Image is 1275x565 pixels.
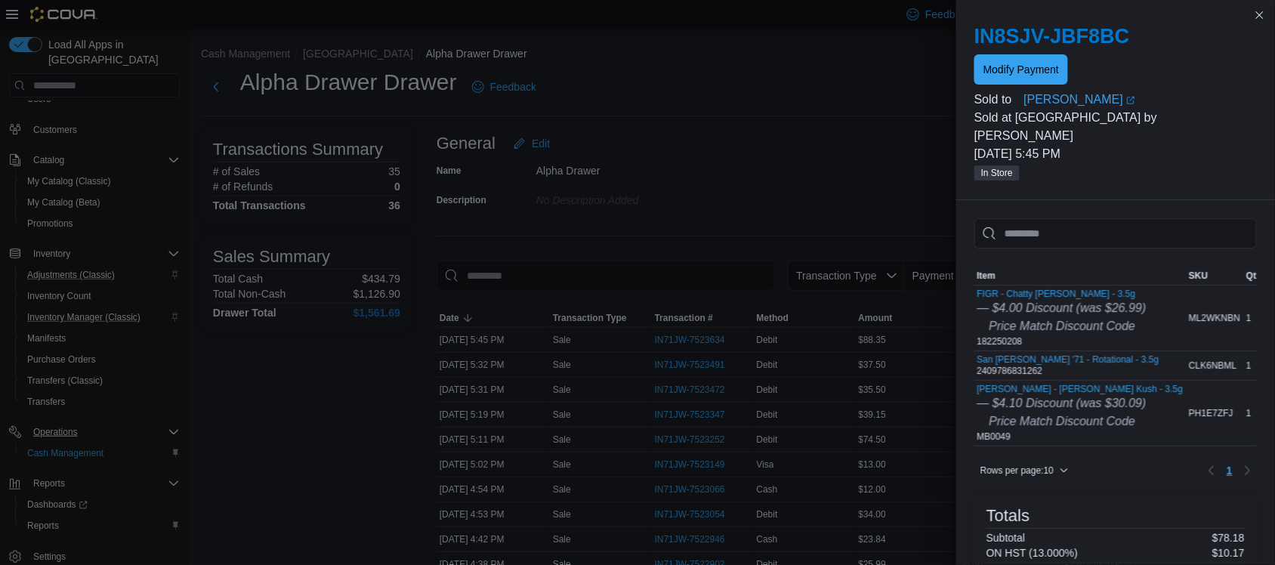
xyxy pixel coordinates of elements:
div: 2409786831262 [977,354,1159,377]
button: Previous page [1202,462,1221,480]
span: In Store [981,166,1013,180]
span: 1 [1227,463,1233,478]
h2: IN8SJV-JBF8BC [974,24,1257,48]
p: Sold at [GEOGRAPHIC_DATA] by [PERSON_NAME] [974,109,1257,145]
h3: Totals [986,507,1030,525]
button: Next page [1239,462,1257,480]
button: Item [974,267,1187,285]
div: 1 [1244,404,1265,422]
div: 1 [1244,309,1265,327]
div: — $4.00 Discount (was $26.99) [977,299,1147,317]
button: San [PERSON_NAME] '71 - Rotational - 3.5g [977,354,1159,365]
span: Rows per page : 10 [980,465,1054,477]
span: SKU [1190,270,1209,282]
p: $10.17 [1212,547,1245,559]
span: ML2WKNBN [1190,312,1241,324]
div: MB0049 [977,384,1184,443]
button: Page 1 of 1 [1221,458,1239,483]
h6: Subtotal [986,532,1025,544]
i: Price Match Discount Code [989,415,1136,428]
div: — $4.10 Discount (was $30.09) [977,394,1184,412]
span: In Store [974,165,1020,181]
span: CLK6NBML [1190,360,1237,372]
input: This is a search bar. As you type, the results lower in the page will automatically filter. [974,218,1257,249]
div: 1 [1244,357,1265,375]
span: Modify Payment [983,62,1059,77]
button: SKU [1187,267,1244,285]
button: Modify Payment [974,54,1068,85]
p: [DATE] 5:45 PM [974,145,1257,163]
nav: Pagination for table: MemoryTable from EuiInMemoryTable [1202,458,1257,483]
span: PH1E7ZFJ [1190,407,1234,419]
button: FIGR - Chatty [PERSON_NAME] - 3.5g [977,289,1147,299]
button: Close this dialog [1251,6,1269,24]
ul: Pagination for table: MemoryTable from EuiInMemoryTable [1221,458,1239,483]
div: 182250208 [977,289,1147,347]
svg: External link [1126,96,1135,105]
a: [PERSON_NAME]External link [1024,91,1257,109]
div: Sold to [974,91,1021,109]
h6: ON HST (13.000%) [986,547,1078,559]
span: Qty [1247,270,1262,282]
button: Rows per page:10 [974,462,1075,480]
button: [PERSON_NAME] - [PERSON_NAME] Kush - 3.5g [977,384,1184,394]
i: Price Match Discount Code [989,320,1136,332]
span: Item [977,270,996,282]
p: $78.18 [1212,532,1245,544]
button: Qty [1244,267,1265,285]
